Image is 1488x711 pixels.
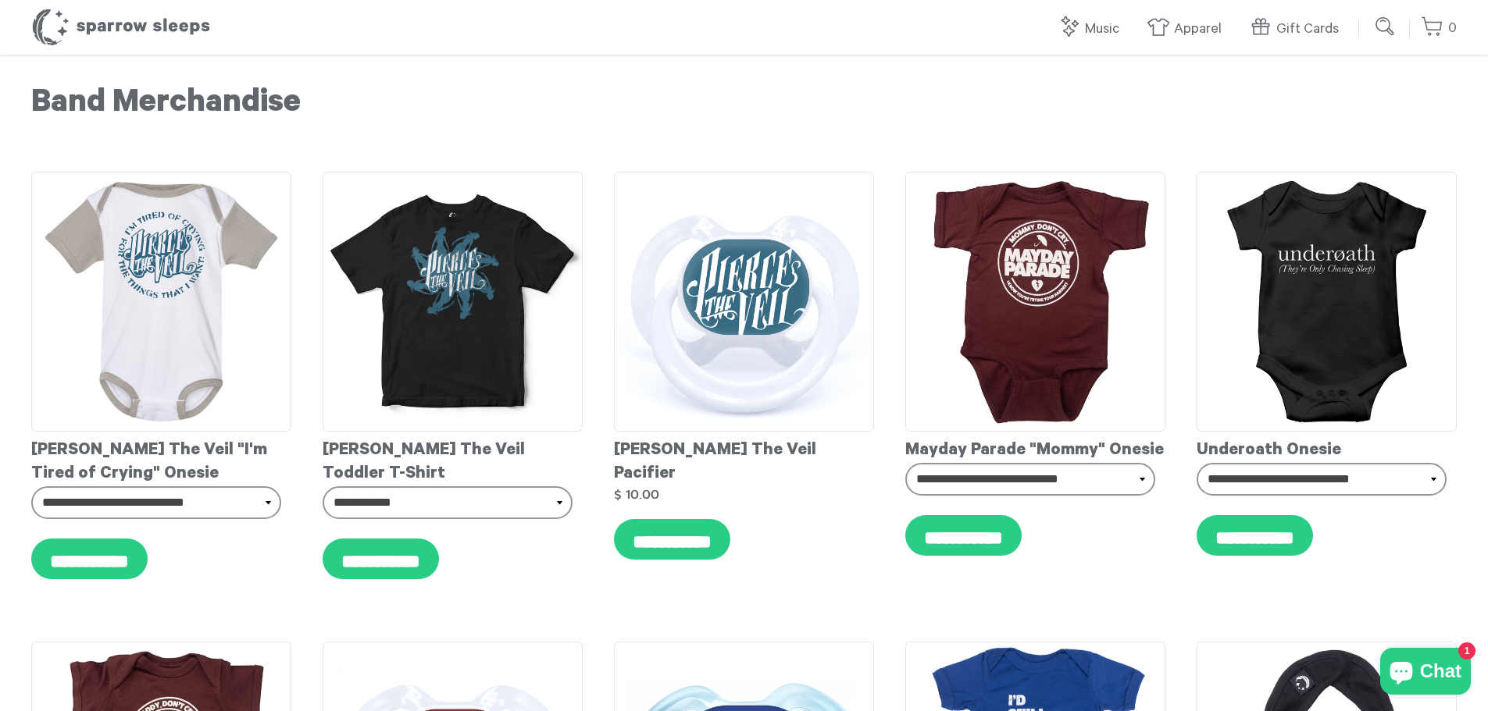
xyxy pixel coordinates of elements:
[1197,432,1457,463] div: Underoath Onesie
[1197,172,1457,432] img: UnderoathOnesie_grande.png
[31,8,211,47] h1: Sparrow Sleeps
[905,432,1165,463] div: Mayday Parade "Mommy" Onesie
[31,172,291,432] img: PierceTheVeild-Onesie-I_mtiredofCrying_grande.jpg
[1058,12,1127,46] a: Music
[323,432,583,486] div: [PERSON_NAME] The Veil Toddler T-Shirt
[1147,12,1229,46] a: Apparel
[1370,11,1401,42] input: Submit
[614,432,874,486] div: [PERSON_NAME] The Veil Pacifier
[31,86,1457,125] h1: Band Merchandise
[614,172,874,432] img: PierceTheVeilPacifier_grande.jpg
[1249,12,1347,46] a: Gift Cards
[614,488,659,501] strong: $ 10.00
[905,172,1165,432] img: Mayday_Parade_-_Mommy_Onesie_grande.png
[31,432,291,486] div: [PERSON_NAME] The Veil "I'm Tired of Crying" Onesie
[1376,648,1476,699] inbox-online-store-chat: Shopify online store chat
[323,172,583,432] img: PierceTheVeilToddlerT-shirt_grande.jpg
[1421,12,1457,45] a: 0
